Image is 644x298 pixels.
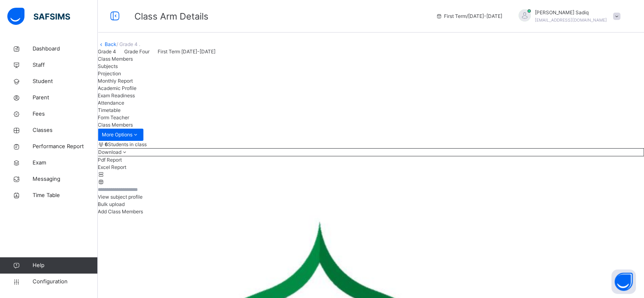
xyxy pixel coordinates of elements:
li: dropdown-list-item-null-0 [98,156,644,164]
span: / Grade 4 . [116,41,140,47]
li: dropdown-list-item-null-1 [98,164,644,171]
span: Configuration [33,278,97,286]
span: Add Class Members [98,208,143,215]
span: Students in class [105,141,147,148]
span: Parent [33,94,98,102]
span: Projection [98,70,121,77]
span: session/term information [436,13,502,20]
span: Classes [33,126,98,134]
span: Form Teacher [98,114,129,121]
span: Messaging [33,175,98,183]
button: Open asap [611,270,636,294]
span: Academic Profile [98,85,136,91]
span: [EMAIL_ADDRESS][DOMAIN_NAME] [535,18,607,22]
span: Grade Four [124,48,149,55]
span: First Term [DATE]-[DATE] [158,48,215,55]
img: safsims [7,8,70,25]
span: Bulk upload [98,201,125,207]
span: Fees [33,110,98,118]
span: Performance Report [33,142,98,151]
span: View subject profile [98,194,143,200]
span: Monthly Report [98,78,133,84]
span: Dashboard [33,45,98,53]
span: Download [98,149,121,155]
span: Student [33,77,98,85]
span: Class Members [98,56,133,62]
div: AbubakarSadiq [510,9,624,24]
span: Exam [33,159,98,167]
b: 6 [105,141,108,147]
span: Time Table [33,191,98,199]
span: Help [33,261,97,270]
span: Grade 4 [98,48,116,55]
span: Class Members [98,122,133,128]
span: Attendance [98,100,124,106]
span: More Options [102,131,139,138]
span: Staff [33,61,98,69]
a: Back [105,41,116,47]
span: Subjects [98,63,118,69]
span: Class Arm Details [134,11,209,22]
span: Timetable [98,107,121,113]
span: Exam Readiness [98,92,135,99]
span: [PERSON_NAME] Sadiq [535,9,607,16]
